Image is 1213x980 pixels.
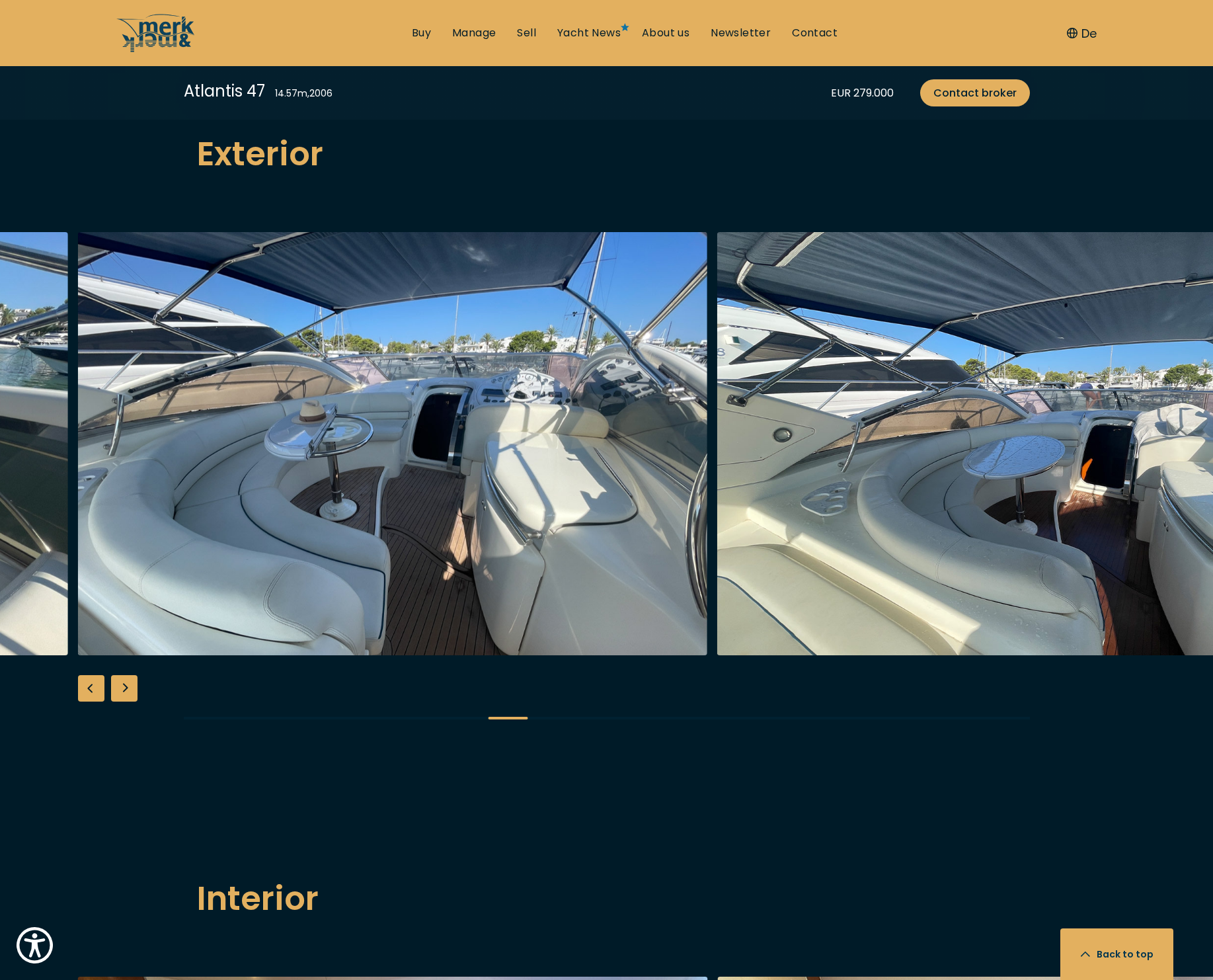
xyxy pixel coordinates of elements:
[452,26,496,40] a: Manage
[920,79,1030,106] a: Contact broker
[13,924,56,967] button: Show Accessibility Preferences
[557,26,621,40] a: Yacht News
[933,85,1017,101] span: Contact broker
[184,79,265,102] div: Atlantis 47
[116,42,196,57] a: /
[1067,24,1097,42] button: De
[197,874,1017,924] h2: Interior
[197,129,1017,179] h2: Exterior
[275,87,333,101] div: 14.57 m , 2006
[78,675,104,702] div: Previous slide
[1060,928,1173,980] button: Back to top
[792,26,838,40] a: Contact
[78,232,708,655] img: Merk&Merk
[111,675,137,702] div: Next slide
[642,26,689,40] a: About us
[831,85,894,101] div: EUR 279.000
[517,26,536,40] a: Sell
[412,26,431,40] a: Buy
[711,26,771,40] a: Newsletter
